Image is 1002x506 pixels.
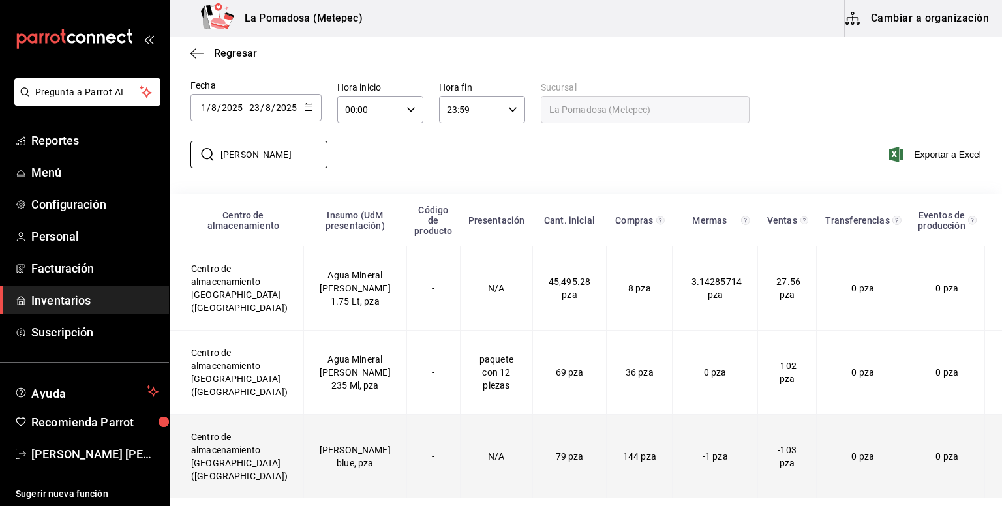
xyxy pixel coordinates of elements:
span: -102 pza [778,361,797,384]
td: Agua Mineral [PERSON_NAME] 235 Ml, pza [303,331,406,415]
td: Centro de almacenamiento [GEOGRAPHIC_DATA] ([GEOGRAPHIC_DATA]) [170,331,304,415]
div: Insumo (UdM presentación) [311,210,399,231]
span: / [217,102,221,113]
span: Fecha [190,80,216,91]
span: 36 pza [626,367,654,378]
div: Cant. inicial [540,215,598,226]
td: [PERSON_NAME] blue, pza [303,415,406,499]
td: - [406,331,460,415]
h3: La Pomadosa (Metepec) [234,10,363,26]
a: Pregunta a Parrot AI [9,95,160,108]
span: 0 pza [851,283,874,293]
td: - [406,415,460,499]
input: Day [200,102,207,113]
button: Regresar [190,47,257,59]
div: Mermas [680,215,739,226]
span: Regresar [214,47,257,59]
label: Hora inicio [337,83,423,92]
span: Recomienda Parrot [31,413,159,431]
span: 144 pza [623,451,656,462]
span: 0 pza [704,367,727,378]
td: N/A [461,415,533,499]
td: - [406,246,460,331]
div: Transferencias [824,215,890,226]
span: / [260,102,264,113]
span: Facturación [31,260,159,277]
span: 45,495.28 pza [549,276,590,300]
button: Exportar a Excel [892,147,981,162]
svg: Total de presentación del insumo vendido en el rango de fechas seleccionado. [800,215,808,226]
span: [PERSON_NAME] [PERSON_NAME] [31,445,159,463]
span: 8 pza [628,283,651,293]
span: Pregunta a Parrot AI [35,85,140,99]
span: / [271,102,275,113]
span: 0 pza [935,367,958,378]
span: 0 pza [935,451,958,462]
label: Sucursal [541,83,750,92]
svg: Total de presentación del insumo comprado en el rango de fechas seleccionado. [656,215,665,226]
span: -103 pza [778,445,797,468]
span: Reportes [31,132,159,149]
span: 69 pza [556,367,584,378]
td: paquete con 12 piezas [461,331,533,415]
span: Configuración [31,196,159,213]
span: Ayuda [31,383,142,399]
svg: Total de presentación del insumo utilizado en eventos de producción en el rango de fechas selecci... [968,215,977,226]
div: Presentación [468,215,525,226]
input: Month [265,102,271,113]
span: 0 pza [851,367,874,378]
span: -1 pza [703,451,728,462]
button: Pregunta a Parrot AI [14,78,160,106]
input: Month [211,102,217,113]
div: Código de producto [414,205,452,236]
label: Hora fin [439,83,525,92]
span: Sugerir nueva función [16,487,159,501]
svg: Total de presentación del insumo transferido ya sea fuera o dentro de la sucursal en el rango de ... [892,215,902,226]
span: Suscripción [31,323,159,341]
td: N/A [461,246,533,331]
svg: Total de presentación del insumo mermado en el rango de fechas seleccionado. [741,215,750,226]
span: Personal [31,228,159,245]
div: Centro de almacenamiento [191,210,296,231]
td: Agua Mineral [PERSON_NAME] 1.75 Lt, pza [303,246,406,331]
input: Year [275,102,297,113]
span: - [245,102,247,113]
td: Centro de almacenamiento [GEOGRAPHIC_DATA] ([GEOGRAPHIC_DATA]) [170,415,304,499]
span: Menú [31,164,159,181]
span: Inventarios [31,291,159,309]
span: 0 pza [935,283,958,293]
span: -27.56 pza [774,276,800,300]
input: Buscar insumo [220,141,327,168]
input: Day [249,102,260,113]
div: Ventas [766,215,798,226]
button: open_drawer_menu [144,34,154,44]
span: / [207,102,211,113]
span: 0 pza [851,451,874,462]
td: Centro de almacenamiento [GEOGRAPHIC_DATA] ([GEOGRAPHIC_DATA]) [170,246,304,331]
span: 79 pza [556,451,584,462]
span: -3.14285714 pza [688,276,742,300]
input: Year [221,102,243,113]
div: Eventos de producción [917,210,966,231]
div: Compras [615,215,654,226]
